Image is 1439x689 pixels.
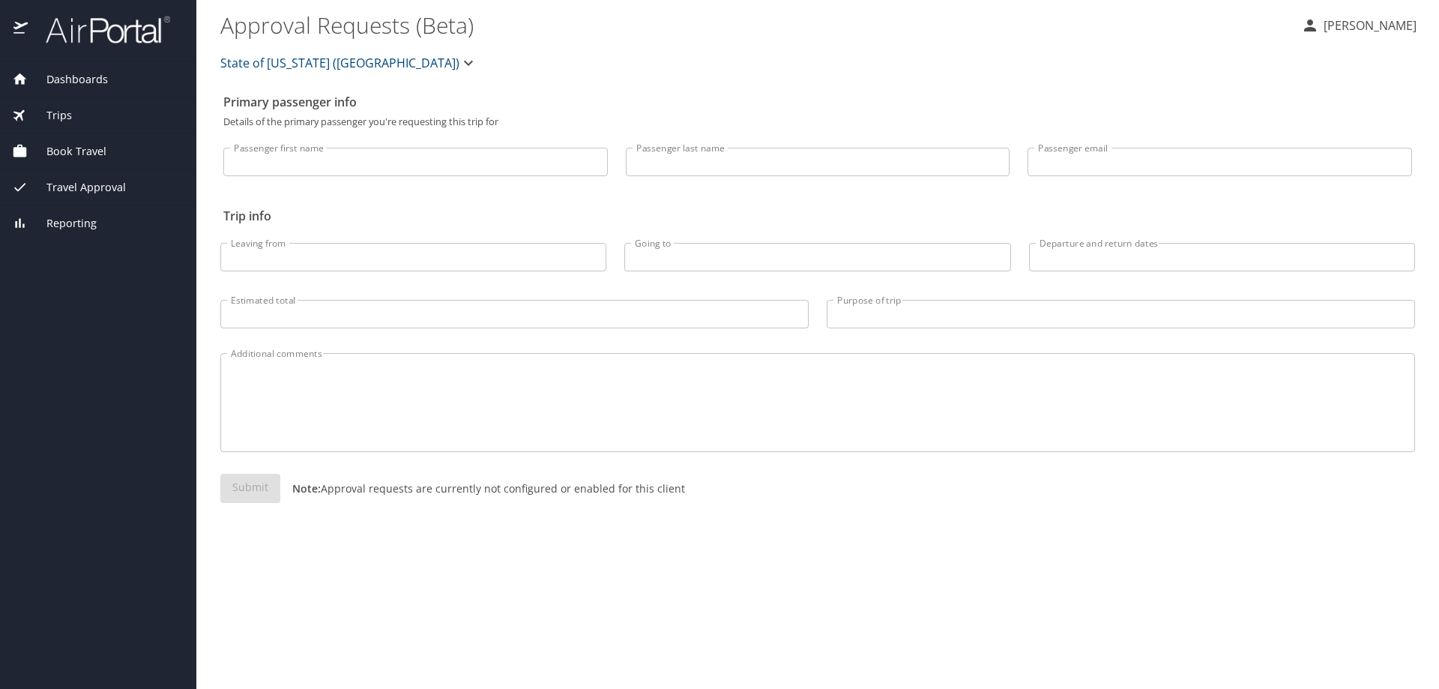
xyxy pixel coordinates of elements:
[292,481,321,496] strong: Note:
[28,179,126,196] span: Travel Approval
[280,481,685,496] p: Approval requests are currently not configured or enabled for this client
[29,15,170,44] img: airportal-logo.png
[28,71,108,88] span: Dashboards
[28,143,106,160] span: Book Travel
[223,204,1412,228] h2: Trip info
[214,48,483,78] button: State of [US_STATE] ([GEOGRAPHIC_DATA])
[1319,16,1417,34] p: [PERSON_NAME]
[1295,12,1423,39] button: [PERSON_NAME]
[28,107,72,124] span: Trips
[13,15,29,44] img: icon-airportal.png
[28,215,97,232] span: Reporting
[220,52,459,73] span: State of [US_STATE] ([GEOGRAPHIC_DATA])
[223,90,1412,114] h2: Primary passenger info
[220,1,1289,48] h1: Approval Requests (Beta)
[223,117,1412,127] p: Details of the primary passenger you're requesting this trip for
